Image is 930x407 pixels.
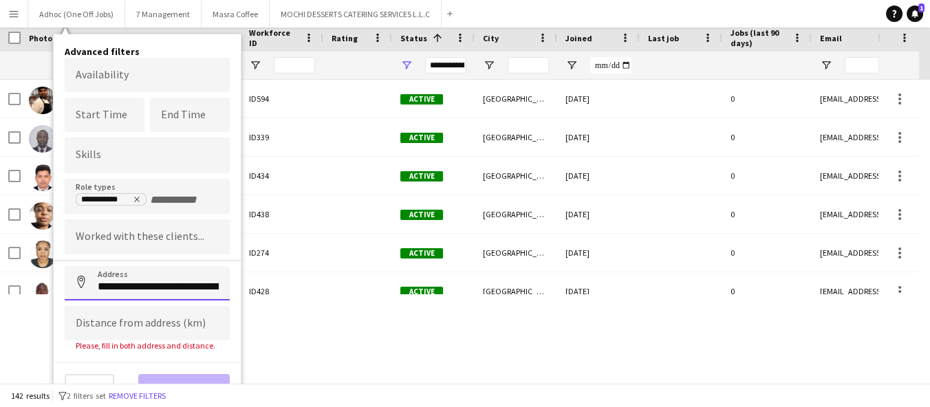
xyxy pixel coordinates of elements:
input: City Filter Input [508,57,549,74]
input: Type to search skills... [76,149,219,162]
div: ID434 [241,157,323,195]
span: Last Name [173,33,214,43]
button: 7 Management [125,1,202,27]
span: Active [400,94,443,104]
button: Open Filter Menu [483,59,495,71]
delete-icon: Remove tag [130,195,141,206]
input: + Role type [150,194,208,206]
h4: Advanced filters [65,45,230,58]
div: 0 [722,118,812,156]
button: Adhoc (One Off Jobs) [28,1,125,27]
button: MOCHI DESSERTS CATERING SERVICES L.L.C [270,1,442,27]
img: Aboobacker Sidheek [29,164,56,191]
div: [GEOGRAPHIC_DATA] [475,234,557,272]
div: 0 [722,157,812,195]
span: 1 [918,3,924,12]
div: ID339 [241,118,323,156]
div: [DATE] [557,234,640,272]
span: Active [400,171,443,181]
div: ID438 [241,195,323,233]
span: City [483,33,499,43]
div: [GEOGRAPHIC_DATA] [475,272,557,310]
a: 1 [907,5,923,22]
div: [DATE] [557,272,640,310]
span: Status [400,33,427,43]
div: [DATE] [557,80,640,118]
button: Open Filter Menu [820,59,832,71]
button: Open Filter Menu [565,59,578,71]
input: Type to search clients... [76,231,219,243]
div: [DATE] [557,195,640,233]
img: Ahmed Deedat Farouk [29,279,56,307]
span: Email [820,33,842,43]
button: Masra Coffee [202,1,270,27]
button: Open Filter Menu [249,59,261,71]
div: [DATE] [557,157,640,195]
span: Photo [29,33,52,43]
span: Joined [565,33,592,43]
div: [GEOGRAPHIC_DATA] [475,80,557,118]
span: Last job [648,33,679,43]
img: Adebunmi Amao [29,202,56,230]
div: 0 [722,80,812,118]
input: Joined Filter Input [590,57,631,74]
img: Abdullah Ashraf khan [29,87,56,114]
div: 0 [722,234,812,272]
span: First Name [98,33,140,43]
div: ID274 [241,234,323,272]
div: 0 [722,195,812,233]
span: Active [400,210,443,220]
div: ID428 [241,272,323,310]
div: ID594 [241,80,323,118]
div: [DATE] [557,118,640,156]
span: Active [400,248,443,258]
span: Workforce ID [249,27,299,48]
div: [GEOGRAPHIC_DATA] [475,118,557,156]
button: Open Filter Menu [400,59,413,71]
div: [GEOGRAPHIC_DATA] [475,195,557,233]
div: [GEOGRAPHIC_DATA] [475,157,557,195]
img: Adenike Akinsanya [29,241,56,268]
div: 0 [722,272,812,310]
span: Rating [332,33,358,43]
span: Jobs (last 90 days) [731,27,787,48]
span: Active [400,287,443,297]
input: Workforce ID Filter Input [274,57,315,74]
img: Abiodun Munirudeen [29,125,56,153]
div: Commis Chef [81,195,141,206]
span: Active [400,133,443,143]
